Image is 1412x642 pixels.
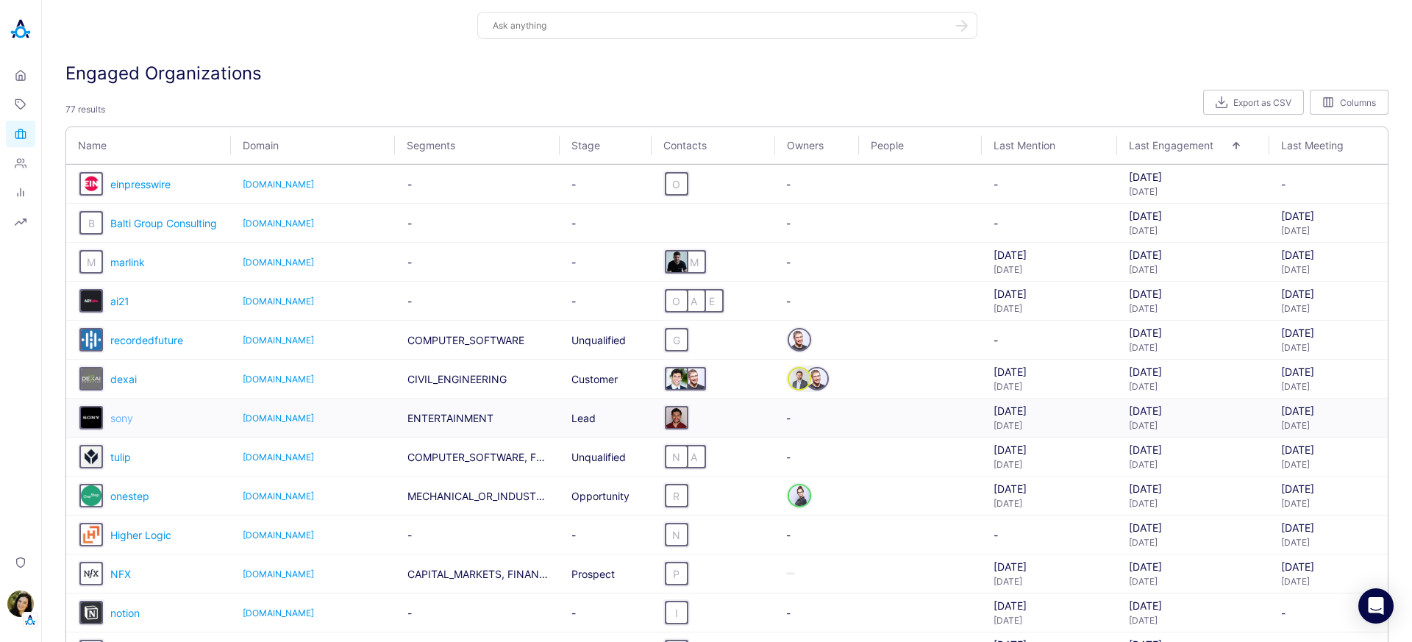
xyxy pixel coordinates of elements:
[666,563,687,584] div: P
[994,249,1105,261] div: [DATE]
[788,484,811,507] div: Go to person's profile
[110,295,129,307] span: ai21
[1129,249,1258,261] div: [DATE]
[665,445,688,468] button: N
[79,523,103,546] div: Go to organization's profile
[1129,521,1258,534] div: [DATE]
[560,516,651,554] td: -
[79,250,103,274] div: Go to organization's profile
[788,328,811,352] button: Yuval Gonczarowski
[1281,327,1376,339] div: [DATE]
[110,490,149,502] span: onestep
[1281,342,1376,353] div: [DATE]
[79,172,103,196] button: einpresswire
[1129,482,1258,495] div: [DATE]
[560,360,651,399] td: Customer
[79,484,103,507] button: onestep
[79,601,97,624] a: organization badge
[396,243,560,282] td: -
[110,178,171,190] span: einpresswire
[788,328,805,352] a: person badge
[560,593,651,632] td: -
[788,328,811,352] div: Go to person's profile
[1203,90,1304,115] button: Export as CSV
[560,127,652,164] th: Stage
[110,412,133,424] span: sony
[994,404,1105,417] div: [DATE]
[243,179,384,190] a: [DOMAIN_NAME]
[79,250,97,274] a: organization badge
[571,139,624,151] span: Stage
[807,368,827,389] img: Yuval Gonczarowski
[79,445,103,468] button: tulip
[243,257,384,268] a: [DOMAIN_NAME]
[684,290,705,311] div: A
[79,328,103,352] button: recordedfuture
[243,413,384,424] a: [DOMAIN_NAME]
[665,601,688,624] button: I
[396,204,560,243] td: -
[79,250,103,274] button: M
[1129,420,1258,431] div: [DATE]
[665,250,688,274] button: Liron Bercovich
[6,585,35,627] button: Ilana DjemalTenant Logo
[1129,537,1258,548] div: [DATE]
[994,482,1105,495] div: [DATE]
[79,484,103,507] div: Go to organization's profile
[110,256,145,268] a: marlink
[110,607,140,619] span: notion
[774,282,858,321] td: -
[684,252,705,272] div: M
[110,529,171,541] span: Higher Logic
[805,367,823,390] a: person badge
[79,601,103,624] div: Go to organization's profile
[1358,588,1394,624] div: Open Intercom Messenger
[1281,521,1376,534] div: [DATE]
[1129,615,1258,626] div: [DATE]
[788,484,811,507] button: Roni Shalev
[665,562,688,585] button: P
[79,367,97,390] a: organization badge
[110,373,137,385] a: dexai
[994,459,1105,470] div: [DATE]
[79,406,103,429] div: Go to organization's profile
[79,562,103,585] button: NFX
[79,601,103,624] button: notion
[81,329,101,350] img: recordedfuture
[1281,139,1366,151] span: Last Meeting
[994,264,1105,275] div: [DATE]
[666,602,687,623] div: I
[1281,225,1376,236] div: [DATE]
[81,407,101,428] img: sony
[407,139,532,151] span: Segments
[1281,560,1376,573] div: [DATE]
[1281,210,1376,222] div: [DATE]
[1129,186,1258,197] div: [DATE]
[788,367,811,390] div: Go to person's profile
[6,15,35,44] img: Akooda Logo
[1129,171,1258,183] div: [DATE]
[396,399,560,438] td: ENTERTAINMENT
[994,443,1105,456] div: [DATE]
[1129,327,1258,339] div: [DATE]
[79,289,97,313] a: organization badge
[110,568,131,580] span: NFX
[666,368,687,389] img: Anthony Tayoun
[775,127,859,164] th: Owners
[1117,127,1269,164] th: Last Engagement
[1129,459,1258,470] div: [DATE]
[666,329,687,350] div: G
[994,139,1078,151] span: Last Mention
[81,446,101,467] img: tulip
[7,591,34,617] img: Ilana Djemal
[665,484,688,507] button: R
[700,289,724,313] button: E
[994,381,1105,392] div: [DATE]
[560,282,651,321] td: -
[560,399,651,438] td: Lead
[994,576,1105,587] div: [DATE]
[1129,365,1258,378] div: [DATE]
[243,607,384,618] a: [DOMAIN_NAME]
[79,445,103,468] div: Go to organization's profile
[560,554,651,593] td: Prospect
